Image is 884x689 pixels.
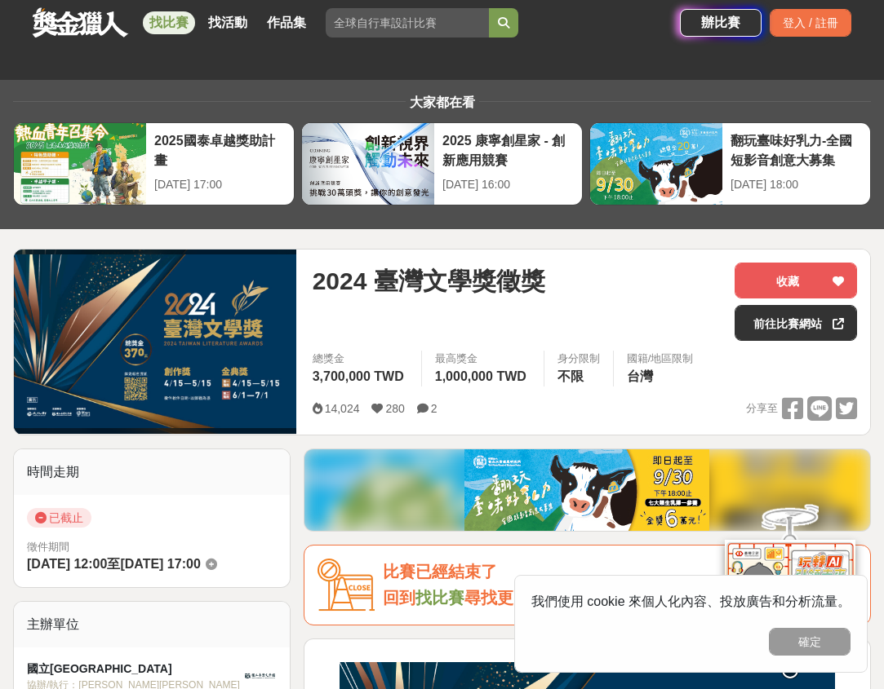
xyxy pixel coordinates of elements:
span: 尋找更多比賽/活動吧！ [464,589,633,607]
a: 前往比賽網站 [735,305,857,341]
a: 2025國泰卓越獎助計畫[DATE] 17:00 [13,122,295,205]
a: 作品集 [260,11,313,34]
span: 徵件期間 [27,541,69,553]
span: 已截止 [27,508,91,528]
span: 最高獎金 [435,351,531,367]
span: 大家都在看 [406,95,479,109]
a: 2025 康寧創星家 - 創新應用競賽[DATE] 16:00 [301,122,583,205]
div: 2025國泰卓越獎助計畫 [154,131,286,168]
div: 2025 康寧創星家 - 創新應用競賽 [442,131,574,168]
div: 國立[GEOGRAPHIC_DATA] [27,660,244,678]
span: 2 [431,402,438,415]
img: d2146d9a-e6f6-4337-9592-8cefde37ba6b.png [725,528,855,636]
span: 1,000,000 TWD [435,369,526,383]
span: 不限 [557,369,584,383]
span: [DATE] 17:00 [120,557,200,571]
div: 時間走期 [14,449,290,495]
button: 確定 [769,628,851,656]
img: 7b6cf212-c677-421d-84b6-9f9188593924.jpg [464,449,709,531]
div: 登入 / 註冊 [770,9,851,37]
div: [DATE] 18:00 [731,176,862,193]
div: 比賽已經結束了 [383,559,857,585]
div: 身分限制 [557,351,600,367]
a: 找活動 [202,11,254,34]
button: 收藏 [735,263,857,298]
img: Cover Image [14,254,296,428]
a: 翻玩臺味好乳力-全國短影音創意大募集[DATE] 18:00 [589,122,871,205]
span: 總獎金 [313,351,408,367]
div: 主辦單位 [14,602,290,647]
input: 全球自行車設計比賽 [326,8,489,38]
div: [DATE] 17:00 [154,176,286,193]
span: 280 [385,402,404,415]
div: 國籍/地區限制 [627,351,694,367]
span: 台灣 [627,369,653,383]
span: [DATE] 12:00 [27,557,107,571]
img: Icon [318,559,375,612]
span: 2024 臺灣文學獎徵獎 [313,263,545,299]
span: 至 [107,557,120,571]
span: 14,024 [325,402,360,415]
div: [DATE] 16:00 [442,176,574,193]
span: 我們使用 cookie 來個人化內容、投放廣告和分析流量。 [531,594,851,608]
a: 找比賽 [415,589,464,607]
span: 回到 [383,589,415,607]
div: 翻玩臺味好乳力-全國短影音創意大募集 [731,131,862,168]
span: 3,700,000 TWD [313,369,404,383]
a: 辦比賽 [680,9,762,37]
a: 找比賽 [143,11,195,34]
span: 分享至 [746,396,778,421]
